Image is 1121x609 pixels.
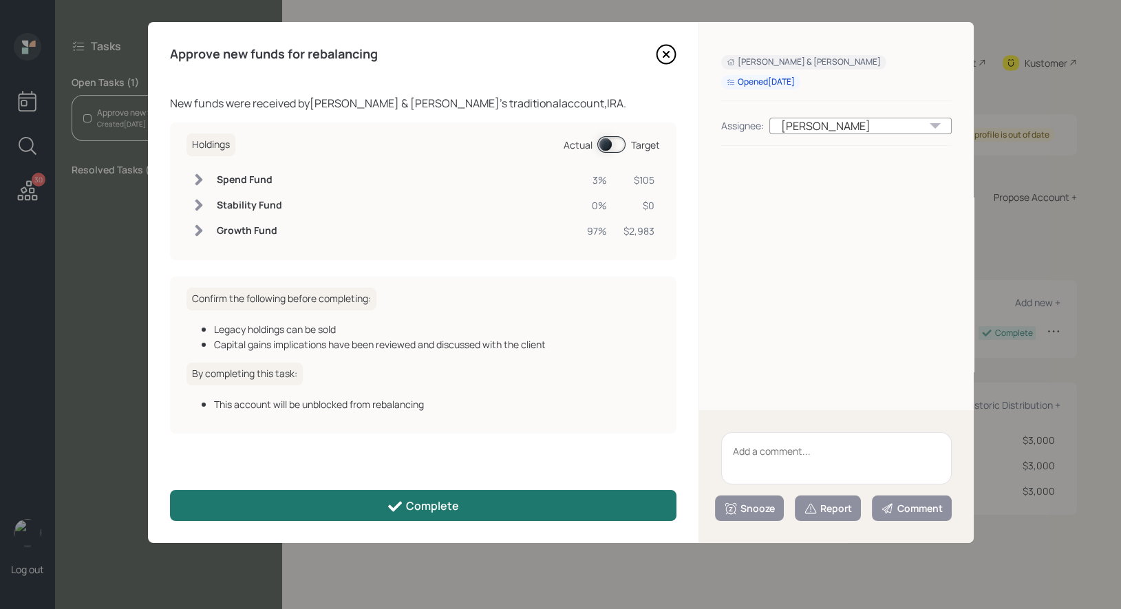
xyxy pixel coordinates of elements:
[170,95,676,111] div: New funds were received by [PERSON_NAME] & [PERSON_NAME] 's traditional account, IRA .
[587,224,607,238] div: 97%
[217,174,282,186] h6: Spend Fund
[795,495,861,521] button: Report
[217,200,282,211] h6: Stability Fund
[217,225,282,237] h6: Growth Fund
[186,288,376,310] h6: Confirm the following before completing:
[721,118,764,133] div: Assignee:
[564,138,592,152] div: Actual
[727,76,795,88] div: Opened [DATE]
[715,495,784,521] button: Snooze
[587,173,607,187] div: 3%
[623,224,654,238] div: $2,983
[881,502,943,515] div: Comment
[214,322,660,336] div: Legacy holdings can be sold
[769,118,952,134] div: [PERSON_NAME]
[587,198,607,213] div: 0%
[724,502,775,515] div: Snooze
[186,363,303,385] h6: By completing this task:
[631,138,660,152] div: Target
[387,498,459,515] div: Complete
[186,133,235,156] h6: Holdings
[214,337,660,352] div: Capital gains implications have been reviewed and discussed with the client
[727,56,881,68] div: [PERSON_NAME] & [PERSON_NAME]
[170,47,378,62] h4: Approve new funds for rebalancing
[214,397,660,412] div: This account will be unblocked from rebalancing
[170,490,676,521] button: Complete
[623,198,654,213] div: $0
[872,495,952,521] button: Comment
[804,502,852,515] div: Report
[623,173,654,187] div: $105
